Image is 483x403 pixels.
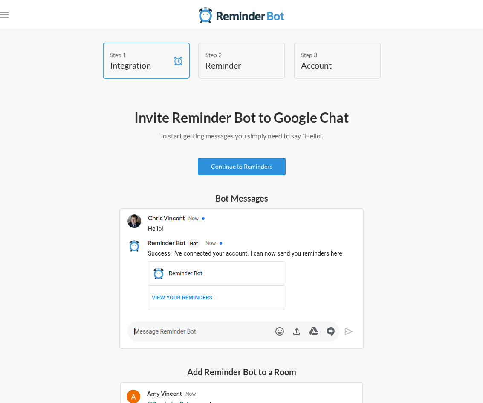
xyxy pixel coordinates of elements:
[199,6,284,23] img: Reminder Bot
[119,192,364,204] h5: Bot Messages
[301,50,361,59] div: Step 3
[205,50,265,59] div: Step 2
[205,59,265,71] h4: Reminder
[26,109,457,127] h2: Invite Reminder Bot to Google Chat
[198,158,286,175] a: Continue to Reminders
[26,131,457,141] p: To start getting messages you simply need to say "Hello".
[120,366,363,378] h5: Add Reminder Bot to a Room
[301,59,361,71] h4: Account
[110,59,170,71] h4: Integration
[110,50,170,59] div: Step 1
